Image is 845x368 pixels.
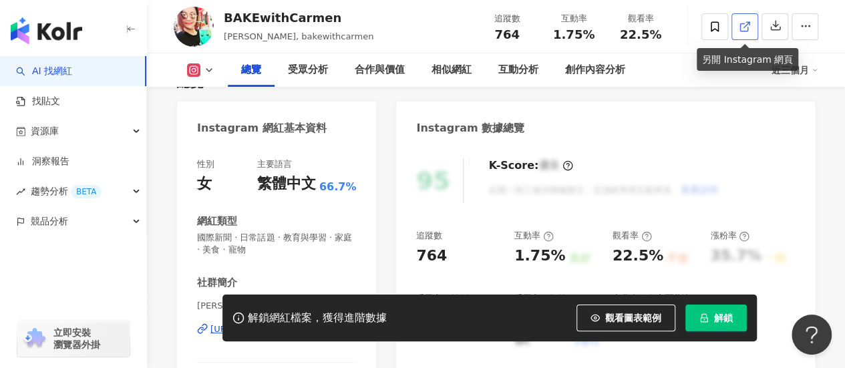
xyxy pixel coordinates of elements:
[697,48,798,71] div: 另開 Instagram 網頁
[613,293,697,317] div: 商業合作內容覆蓋比例
[197,214,237,228] div: 網紅類型
[498,62,538,78] div: 互動分析
[319,180,357,194] span: 66.7%
[416,293,468,305] div: 受眾主要性別
[482,12,532,25] div: 追蹤數
[699,313,709,323] span: lock
[613,246,663,266] div: 22.5%
[31,116,59,146] span: 資源庫
[224,31,373,41] span: [PERSON_NAME], bakewithcarmen
[620,28,661,41] span: 22.5%
[565,62,625,78] div: 創作內容分析
[494,27,520,41] span: 764
[71,185,102,198] div: BETA
[17,321,130,357] a: chrome extension立即安裝 瀏覽器外掛
[416,121,524,136] div: Instagram 數據總覽
[16,95,60,108] a: 找貼文
[257,174,316,194] div: 繁體中文
[257,158,292,170] div: 主要語言
[548,12,599,25] div: 互動率
[31,206,68,236] span: 競品分析
[710,230,749,242] div: 漲粉率
[197,121,327,136] div: Instagram 網紅基本資料
[16,187,25,196] span: rise
[197,158,214,170] div: 性別
[613,230,652,242] div: 觀看率
[514,230,554,242] div: 互動率
[432,62,472,78] div: 相似網紅
[355,62,405,78] div: 合作與價值
[605,313,661,323] span: 觀看圖表範例
[576,305,675,331] button: 觀看圖表範例
[488,158,573,173] div: K-Score :
[685,305,747,331] button: 解鎖
[514,293,566,305] div: 受眾主要年齡
[53,327,100,351] span: 立即安裝 瀏覽器外掛
[11,17,82,44] img: logo
[416,230,442,242] div: 追蹤數
[248,311,387,325] div: 解鎖網紅檔案，獲得進階數據
[241,62,261,78] div: 總覽
[553,28,595,41] span: 1.75%
[514,246,565,266] div: 1.75%
[21,328,47,349] img: chrome extension
[16,155,69,168] a: 洞察報告
[197,276,237,290] div: 社群簡介
[224,9,373,26] div: BAKEwithCarmen
[615,12,666,25] div: 觀看率
[31,176,102,206] span: 趨勢分析
[416,246,447,266] div: 764
[288,62,328,78] div: 受眾分析
[16,65,72,78] a: searchAI 找網紅
[174,7,214,47] img: KOL Avatar
[714,313,733,323] span: 解鎖
[197,232,356,256] span: 國際新聞 · 日常話題 · 教育與學習 · 家庭 · 美食 · 寵物
[197,174,212,194] div: 女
